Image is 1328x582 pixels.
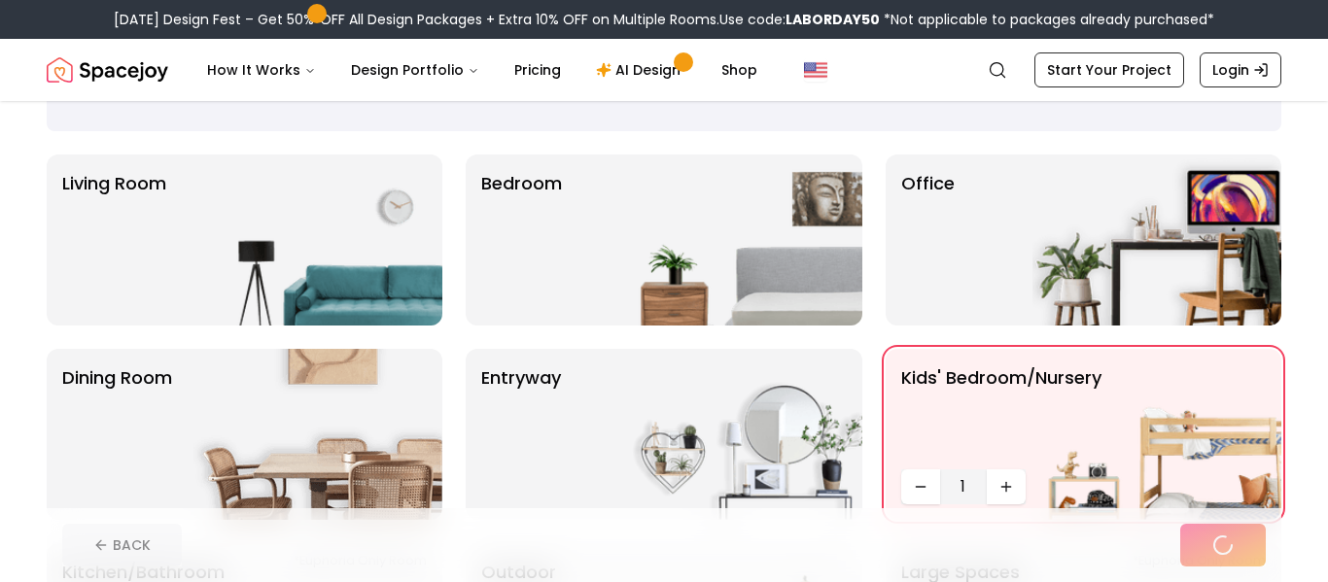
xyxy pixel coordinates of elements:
img: United States [804,58,827,82]
p: Living Room [62,170,166,310]
a: Spacejoy [47,51,168,89]
img: Kids' Bedroom/Nursery [1032,349,1281,520]
a: Login [1200,52,1281,87]
img: Dining Room [193,349,442,520]
p: Office [901,170,955,310]
img: Living Room [193,154,442,325]
nav: Main [192,51,773,89]
button: Design Portfolio [335,51,495,89]
button: How It Works [192,51,332,89]
p: Dining Room [62,364,172,504]
a: Pricing [499,51,577,89]
b: LABORDAY50 [786,10,880,29]
a: Start Your Project [1034,52,1184,87]
nav: Global [47,39,1281,101]
span: 1 [948,475,979,498]
img: Bedroom [613,154,862,325]
button: Increase quantity [987,469,1026,504]
p: entryway [481,364,561,504]
img: entryway [613,349,862,520]
img: Spacejoy Logo [47,51,168,89]
a: AI Design [580,51,702,89]
button: Decrease quantity [901,469,940,504]
span: Use code: [719,10,880,29]
div: [DATE] Design Fest – Get 50% OFF All Design Packages + Extra 10% OFF on Multiple Rooms. [114,10,1214,29]
p: Kids' Bedroom/Nursery [901,364,1101,462]
span: *Not applicable to packages already purchased* [880,10,1214,29]
img: Office [1032,154,1281,325]
p: Bedroom [481,170,562,310]
a: Shop [706,51,773,89]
